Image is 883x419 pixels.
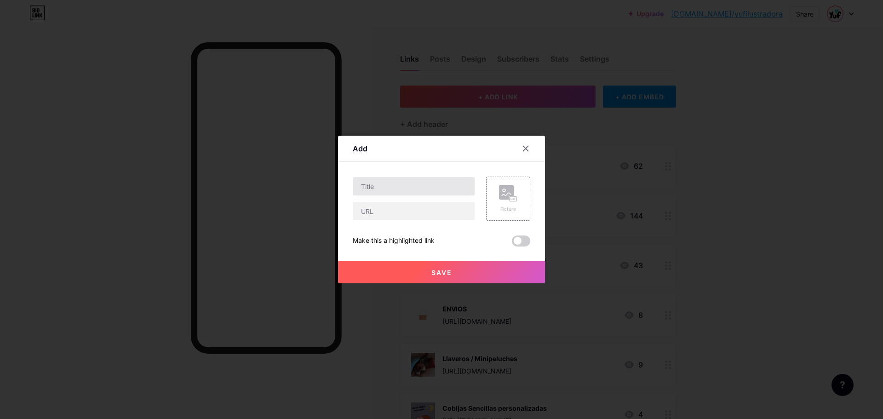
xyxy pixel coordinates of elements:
span: Save [431,269,452,276]
div: Add [353,143,367,154]
button: Save [338,261,545,283]
div: Picture [499,206,517,212]
div: Make this a highlighted link [353,235,435,247]
input: Title [353,177,475,195]
input: URL [353,202,475,220]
